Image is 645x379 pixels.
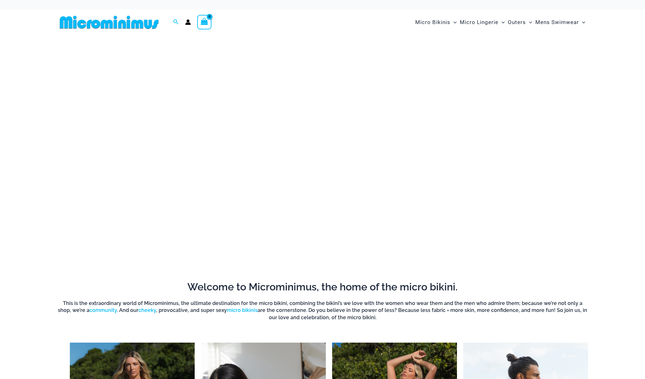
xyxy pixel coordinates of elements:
span: Menu Toggle [526,14,532,30]
a: micro bikinis [227,307,258,313]
a: Mens SwimwearMenu ToggleMenu Toggle [534,13,587,32]
span: Menu Toggle [579,14,585,30]
nav: Site Navigation [413,12,588,33]
a: Micro LingerieMenu ToggleMenu Toggle [458,13,506,32]
span: Mens Swimwear [535,14,579,30]
a: View Shopping Cart, empty [197,15,212,29]
img: MM SHOP LOGO FLAT [57,15,161,29]
a: Search icon link [173,18,179,26]
span: Micro Bikinis [415,14,450,30]
a: community [89,307,117,313]
h6: This is the extraordinary world of Microminimus, the ultimate destination for the micro bikini, c... [57,300,588,321]
a: OutersMenu ToggleMenu Toggle [506,13,534,32]
a: Micro BikinisMenu ToggleMenu Toggle [414,13,458,32]
span: Micro Lingerie [460,14,498,30]
a: cheeky [138,307,156,313]
h2: Welcome to Microminimus, the home of the micro bikini. [57,280,588,294]
a: Account icon link [185,19,191,25]
span: Menu Toggle [450,14,457,30]
span: Menu Toggle [498,14,505,30]
span: Outers [508,14,526,30]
